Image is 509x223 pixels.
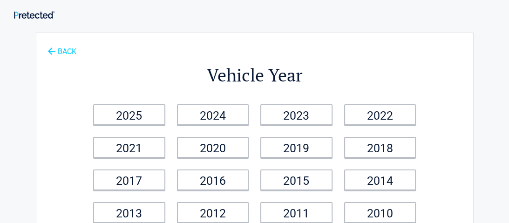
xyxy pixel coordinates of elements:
a: 2017 [93,169,165,190]
a: 2016 [177,169,249,190]
a: 2023 [260,104,333,125]
a: 2025 [93,104,165,125]
img: Main Logo [14,11,54,19]
a: 2011 [260,202,333,223]
a: 2012 [177,202,249,223]
a: 2019 [260,137,333,158]
a: 2020 [177,137,249,158]
a: 2010 [344,202,416,223]
a: 2013 [93,202,165,223]
a: 2021 [93,137,165,158]
a: 2018 [344,137,416,158]
h2: Vehicle Year [88,63,422,87]
a: 2022 [344,104,416,125]
a: 2024 [177,104,249,125]
a: 2014 [344,169,416,190]
a: 2015 [260,169,333,190]
a: BACK [46,39,78,55]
